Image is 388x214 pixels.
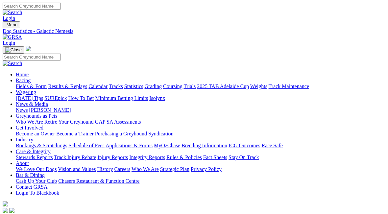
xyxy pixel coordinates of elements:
div: Care & Integrity [16,155,385,160]
a: GAP SA Assessments [95,119,141,125]
a: Fields & Form [16,83,47,89]
div: Greyhounds as Pets [16,119,385,125]
img: Search [3,10,22,15]
a: Results & Replays [48,83,87,89]
button: Toggle navigation [3,46,24,54]
a: Become an Owner [16,131,55,136]
img: GRSA [3,34,22,40]
a: ICG Outcomes [229,143,260,148]
a: Race Safe [261,143,282,148]
img: Search [3,60,22,66]
a: Retire Your Greyhound [44,119,94,125]
a: Who We Are [132,166,159,172]
a: Weights [250,83,267,89]
a: Who We Are [16,119,43,125]
div: Industry [16,143,385,149]
a: Injury Reports [97,155,128,160]
a: Home [16,72,29,77]
a: Racing [16,78,31,83]
a: [DATE] Tips [16,95,43,101]
div: Wagering [16,95,385,101]
a: Integrity Reports [129,155,165,160]
a: News [16,107,28,113]
a: Track Injury Rebate [54,155,96,160]
a: Rules & Policies [166,155,202,160]
img: Close [5,47,22,53]
a: MyOzChase [154,143,180,148]
a: Grading [145,83,162,89]
a: Privacy Policy [191,166,222,172]
a: Chasers Restaurant & Function Centre [58,178,139,184]
span: Menu [7,22,17,27]
div: Get Involved [16,131,385,137]
a: Industry [16,137,33,142]
a: Greyhounds as Pets [16,113,57,119]
a: Care & Integrity [16,149,51,154]
a: Login To Blackbook [16,190,59,196]
a: Dog Statistics - Galactic Nemesis [3,28,385,34]
a: Contact GRSA [16,184,47,190]
a: About [16,160,29,166]
img: twitter.svg [9,208,14,213]
a: 2025 TAB Adelaide Cup [197,83,249,89]
a: Login [3,15,15,21]
a: Bookings & Scratchings [16,143,67,148]
a: Isolynx [149,95,165,101]
div: Bar & Dining [16,178,385,184]
a: Minimum Betting Limits [95,95,148,101]
a: SUREpick [44,95,67,101]
img: logo-grsa-white.png [26,46,31,51]
a: Track Maintenance [269,83,309,89]
a: Stay On Track [229,155,259,160]
a: How To Bet [68,95,94,101]
a: Purchasing a Greyhound [95,131,147,136]
div: About [16,166,385,172]
div: Racing [16,83,385,89]
a: Strategic Plan [160,166,189,172]
img: logo-grsa-white.png [3,201,8,206]
a: History [97,166,113,172]
button: Toggle navigation [3,21,20,28]
a: Get Involved [16,125,43,131]
a: Coursing [163,83,182,89]
a: Bar & Dining [16,172,45,178]
a: Calendar [88,83,108,89]
a: Tracks [109,83,123,89]
a: Become a Trainer [56,131,94,136]
a: Syndication [148,131,173,136]
a: Schedule of Fees [68,143,104,148]
input: Search [3,3,61,10]
a: Applications & Forms [106,143,153,148]
a: Trials [183,83,196,89]
a: Statistics [124,83,143,89]
a: Fact Sheets [203,155,227,160]
img: facebook.svg [3,208,8,213]
input: Search [3,54,61,60]
a: We Love Our Dogs [16,166,57,172]
a: Login [3,40,15,46]
a: Vision and Values [58,166,96,172]
a: Breeding Information [182,143,227,148]
a: Cash Up Your Club [16,178,57,184]
a: [PERSON_NAME] [29,107,71,113]
a: Careers [114,166,130,172]
a: Wagering [16,89,36,95]
a: News & Media [16,101,48,107]
div: News & Media [16,107,385,113]
a: Stewards Reports [16,155,53,160]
